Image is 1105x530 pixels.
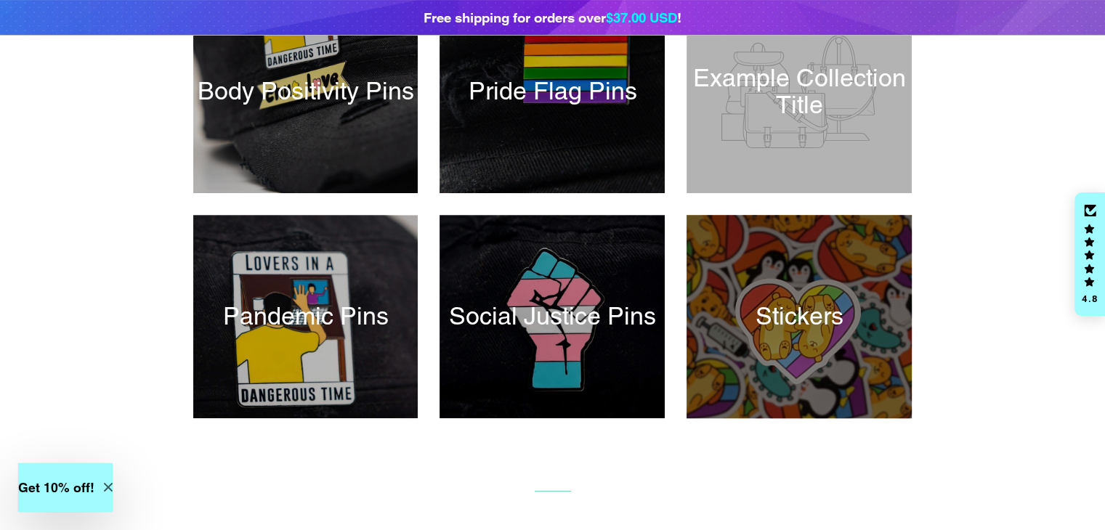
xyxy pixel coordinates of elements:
[687,215,912,418] a: Stickers
[1081,294,1098,303] div: 4.8
[193,215,418,418] a: Pandemic Pins
[1074,192,1105,316] div: Click to open Judge.me floating reviews tab
[606,9,677,25] span: $37.00 USD
[440,215,665,418] a: Social Justice Pins
[424,7,681,28] div: Free shipping for orders over !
